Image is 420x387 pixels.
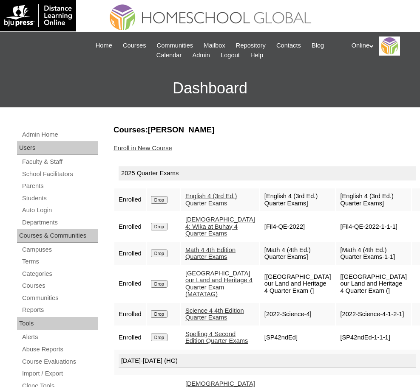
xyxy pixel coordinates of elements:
a: Enroll in New Course [114,145,172,151]
td: Enrolled [114,303,146,325]
a: Communities [153,41,198,50]
span: Help [250,50,263,60]
a: Admin [188,50,214,60]
a: Auto Login [21,205,98,216]
img: logo-white.png [4,4,72,27]
a: Reports [21,305,98,315]
td: [English 4 (3rd Ed.) Quarter Exams] [336,188,411,211]
a: [DEMOGRAPHIC_DATA] 4: Wika at Buhay 4 Quarter Exams [185,216,255,237]
a: Contacts [272,41,305,50]
td: [Math 4 (4th Ed.) Quarter Exams-1-1] [336,242,411,265]
a: Terms [21,256,98,267]
div: [DATE]-[DATE] (HG) [119,354,416,368]
a: Course Evaluations [21,356,98,367]
td: [[GEOGRAPHIC_DATA] our Land and Heritage 4 Quarter Exam (] [260,266,335,302]
td: Enrolled [114,326,146,349]
a: Alerts [21,332,98,342]
a: Faculty & Staff [21,157,98,167]
span: Admin [192,50,210,60]
td: [2022-Science-4] [260,303,335,325]
div: Courses & Communities [17,229,98,243]
a: Admin Home [21,129,98,140]
input: Drop [151,196,167,204]
span: Communities [157,41,193,50]
input: Drop [151,280,167,288]
h3: Courses:[PERSON_NAME] [114,124,411,135]
a: Abuse Reports [21,344,98,355]
a: Communities [21,293,98,303]
td: Enrolled [114,266,146,302]
a: Parents [21,181,98,191]
a: Courses [21,280,98,291]
span: Logout [221,50,240,60]
a: Math 4 4th Edition Quarter Exams [185,247,236,261]
img: Online Academy [379,36,400,56]
td: [Fil4-QE-2022] [260,212,335,241]
a: Science 4 4th Edition Quarter Exams [185,307,244,321]
a: Mailbox [199,41,230,50]
td: Enrolled [114,188,146,211]
div: 2025 Quarter Exams [119,166,416,181]
td: [Fil4-QE-2022-1-1-1] [336,212,411,241]
span: Courses [123,41,146,50]
div: Users [17,141,98,155]
input: Drop [151,223,167,230]
a: Categories [21,269,98,279]
div: Tools [17,317,98,331]
a: Students [21,193,98,204]
span: Blog [312,41,324,50]
a: Home [91,41,116,50]
a: [GEOGRAPHIC_DATA] our Land and Heritage 4 Quarter Exam (MATATAG) [185,270,253,298]
a: Logout [216,50,244,60]
span: Contacts [276,41,301,50]
a: Import / Export [21,368,98,379]
a: Courses [119,41,150,50]
td: [[GEOGRAPHIC_DATA] our Land and Heritage 4 Quarter Exam (] [336,266,411,302]
a: Calendar [152,50,186,60]
span: Calendar [156,50,182,60]
td: Enrolled [114,242,146,265]
td: [SP42ndEd-1-1-1] [336,326,411,349]
a: Help [246,50,267,60]
a: Campuses [21,244,98,255]
span: Home [96,41,112,50]
td: [2022-Science-4-1-2-1] [336,303,411,325]
td: [Math 4 (4th Ed.) Quarter Exams] [260,242,335,265]
a: Repository [232,41,270,50]
input: Drop [151,310,167,318]
a: Departments [21,217,98,228]
a: English 4 (3rd Ed.) Quarter Exams [185,193,237,207]
td: [SP42ndEd] [260,326,335,349]
a: Spelling 4 Second Edition Quarter Exams [185,331,248,345]
a: Blog [307,41,328,50]
input: Drop [151,250,167,257]
td: Enrolled [114,212,146,241]
span: Mailbox [204,41,225,50]
h3: Dashboard [4,69,416,107]
td: [English 4 (3rd Ed.) Quarter Exams] [260,188,335,211]
span: Repository [236,41,266,50]
input: Drop [151,334,167,341]
div: Online [352,36,411,56]
a: School Facilitators [21,169,98,179]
